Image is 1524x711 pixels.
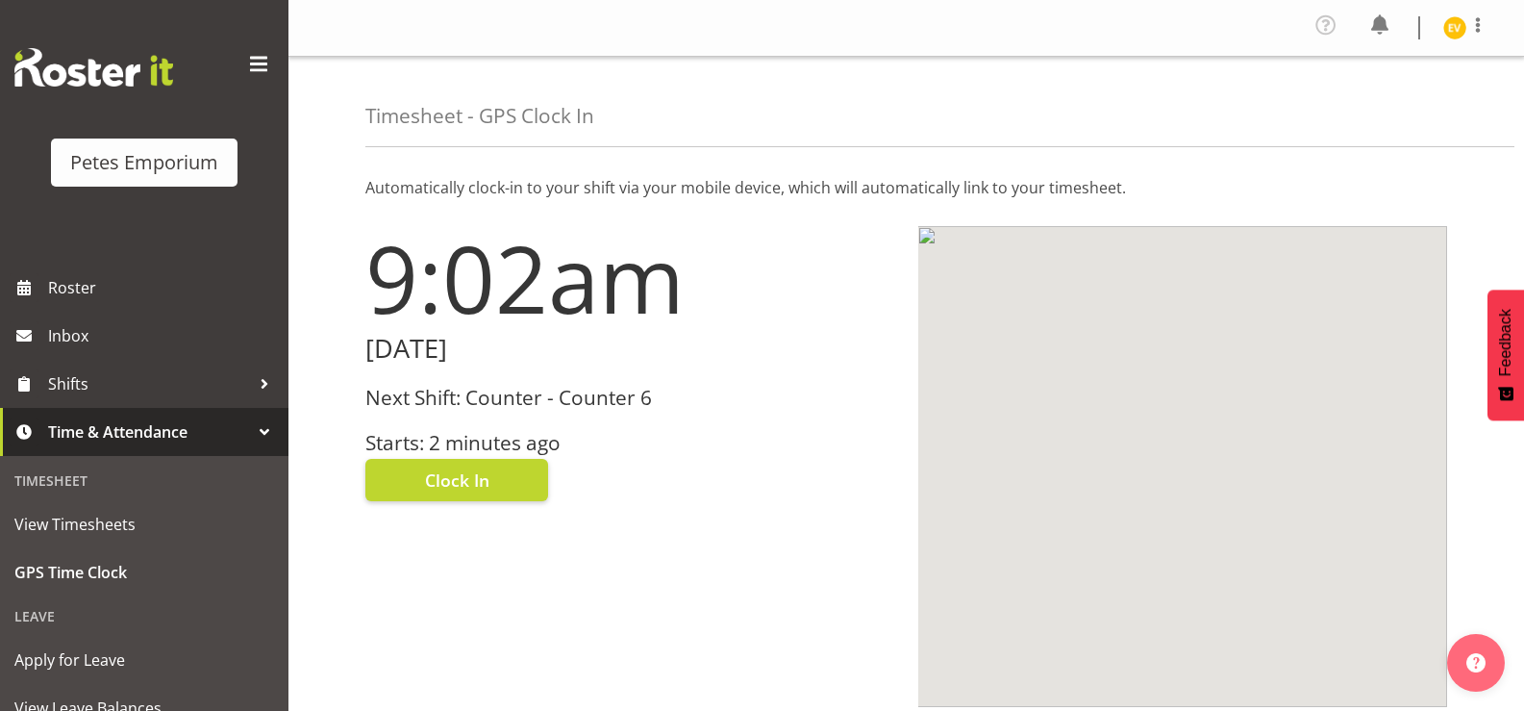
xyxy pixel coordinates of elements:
span: Inbox [48,321,279,350]
h1: 9:02am [365,226,895,330]
span: Roster [48,273,279,302]
h2: [DATE] [365,334,895,364]
h3: Starts: 2 minutes ago [365,432,895,454]
p: Automatically clock-in to your shift via your mobile device, which will automatically link to you... [365,176,1447,199]
span: Feedback [1497,309,1514,376]
span: View Timesheets [14,510,274,539]
img: Rosterit website logo [14,48,173,87]
button: Clock In [365,459,548,501]
h3: Next Shift: Counter - Counter 6 [365,387,895,409]
div: Leave [5,597,284,636]
img: help-xxl-2.png [1466,653,1486,673]
img: eva-vailini10223.jpg [1443,16,1466,39]
a: Apply for Leave [5,636,284,684]
div: Petes Emporium [70,148,218,177]
span: Time & Attendance [48,418,250,446]
span: GPS Time Clock [14,558,274,587]
div: Timesheet [5,461,284,500]
span: Apply for Leave [14,646,274,674]
span: Shifts [48,369,250,398]
span: Clock In [425,468,489,493]
a: GPS Time Clock [5,548,284,597]
button: Feedback - Show survey [1487,290,1524,420]
h4: Timesheet - GPS Clock In [365,105,594,127]
a: View Timesheets [5,500,284,548]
